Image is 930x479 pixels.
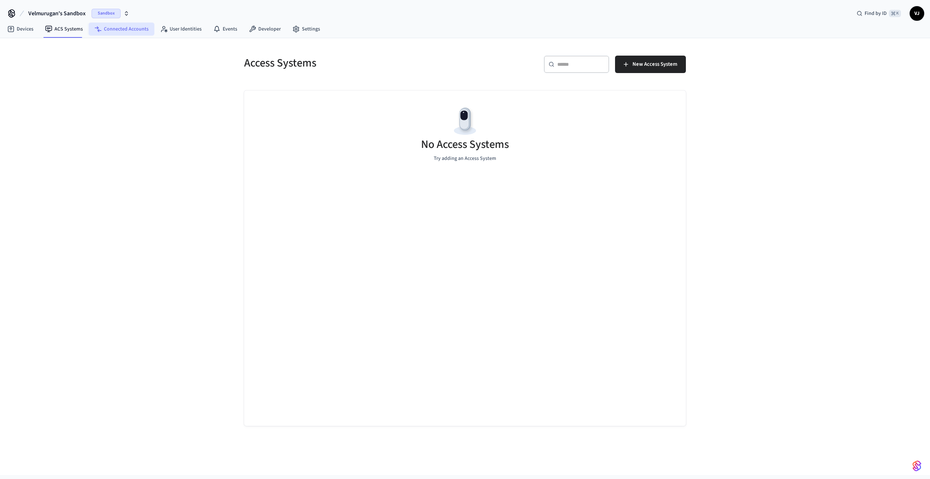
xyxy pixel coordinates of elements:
span: New Access System [632,60,677,69]
a: Events [207,23,243,36]
a: ACS Systems [39,23,89,36]
button: VJ [910,6,924,21]
a: Developer [243,23,287,36]
a: User Identities [154,23,207,36]
span: Velmurugan's Sandbox [28,9,86,18]
img: SeamLogoGradient.69752ec5.svg [913,460,921,472]
a: Connected Accounts [89,23,154,36]
div: Find by ID⌘ K [851,7,907,20]
img: Devices Empty State [449,105,481,138]
a: Devices [1,23,39,36]
a: Settings [287,23,326,36]
span: ⌘ K [889,10,901,17]
span: Sandbox [92,9,121,18]
button: New Access System [615,56,686,73]
h5: No Access Systems [421,137,509,152]
p: Try adding an Access System [434,155,496,162]
h5: Access Systems [244,56,461,71]
span: VJ [910,7,923,20]
span: Find by ID [865,10,887,17]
